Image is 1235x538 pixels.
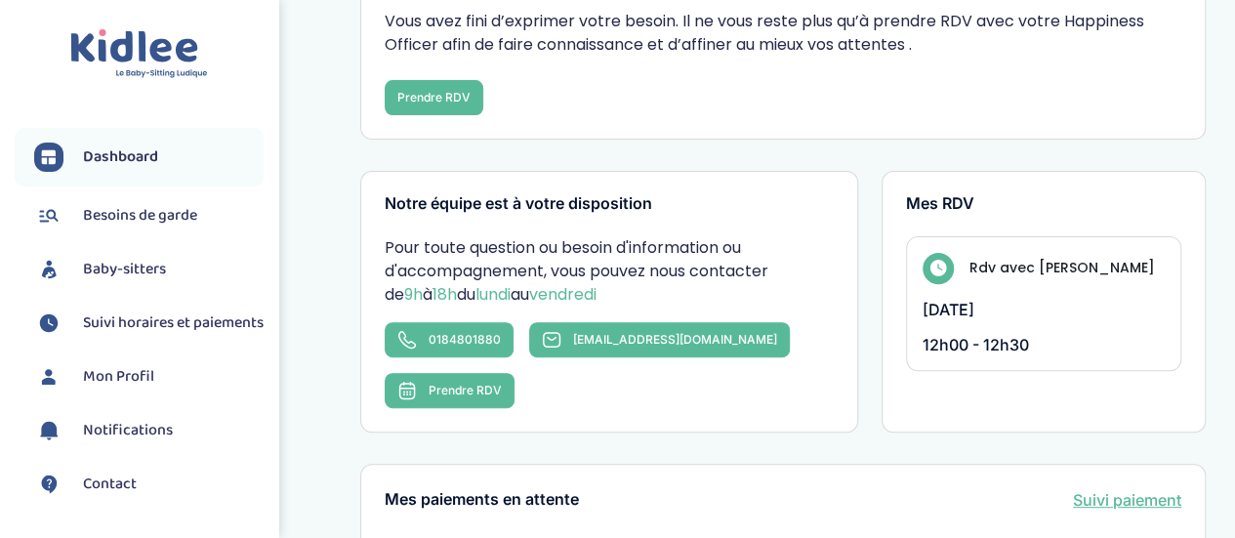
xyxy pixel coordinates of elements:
span: vendredi [529,283,597,306]
a: Notifications [34,416,264,445]
a: [EMAIL_ADDRESS][DOMAIN_NAME] [529,322,790,357]
span: Dashboard [83,145,158,169]
img: profil.svg [34,362,63,392]
span: [EMAIL_ADDRESS][DOMAIN_NAME] [573,332,777,347]
span: 0184801880 [429,332,501,347]
a: 0184801880 [385,322,514,357]
button: Prendre RDV [385,373,515,408]
a: Mon Profil [34,362,264,392]
p: 12h00 - 12h30 [923,335,1165,354]
a: Suivi paiement [1073,488,1181,512]
span: lundi [475,283,511,306]
span: Contact [83,473,137,496]
img: besoin.svg [34,201,63,230]
span: 18h [432,283,457,306]
img: dashboard.svg [34,143,63,172]
img: notification.svg [34,416,63,445]
h3: Mes paiements en attente [385,491,579,509]
img: logo.svg [70,29,208,79]
span: 9h [404,283,423,306]
img: contact.svg [34,470,63,499]
p: Pour toute question ou besoin d'information ou d'accompagnement, vous pouvez nous contacter de à ... [385,236,834,307]
button: Prendre RDV [385,80,483,115]
a: Dashboard [34,143,264,172]
span: Baby-sitters [83,258,166,281]
img: suivihoraire.svg [34,309,63,338]
span: Notifications [83,419,173,442]
img: babysitters.svg [34,255,63,284]
span: Besoins de garde [83,204,197,228]
span: Mon Profil [83,365,154,389]
span: Prendre RDV [429,383,502,397]
span: Suivi horaires et paiements [83,311,264,335]
p: Vous avez fini d’exprimer votre besoin. Il ne vous reste plus qu’à prendre RDV avec votre Happine... [385,10,1181,57]
a: Suivi horaires et paiements [34,309,264,338]
h3: Notre équipe est à votre disposition [385,195,834,213]
a: Besoins de garde [34,201,264,230]
h4: Rdv avec [PERSON_NAME] [969,258,1155,278]
a: Contact [34,470,264,499]
p: [DATE] [923,300,1165,319]
h3: Mes RDV [906,195,1181,213]
a: Baby-sitters [34,255,264,284]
